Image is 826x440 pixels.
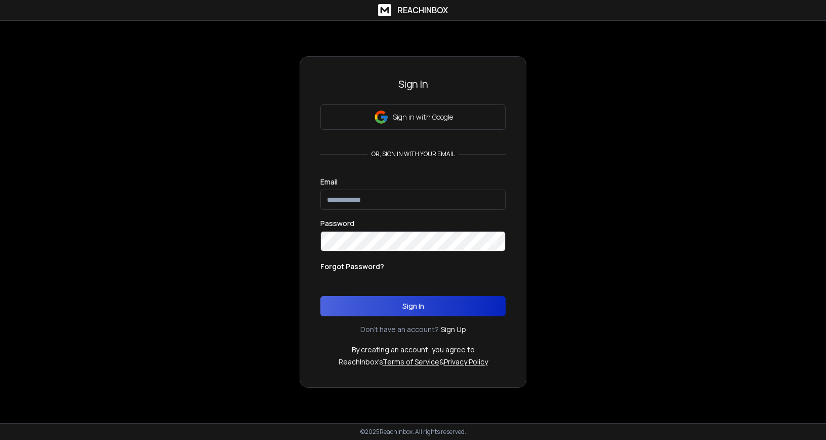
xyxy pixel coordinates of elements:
[320,262,384,272] p: Forgot Password?
[397,4,448,16] h1: ReachInbox
[320,77,506,91] h3: Sign In
[441,324,466,335] a: Sign Up
[360,324,439,335] p: Don't have an account?
[444,357,488,366] a: Privacy Policy
[393,112,453,122] p: Sign in with Google
[320,178,338,186] label: Email
[320,104,506,130] button: Sign in with Google
[320,296,506,316] button: Sign In
[352,345,475,355] p: By creating an account, you agree to
[367,150,459,158] p: or, sign in with your email
[320,220,354,227] label: Password
[339,357,488,367] p: ReachInbox's &
[360,428,466,436] p: © 2025 Reachinbox. All rights reserved.
[383,357,439,366] a: Terms of Service
[378,4,448,16] a: ReachInbox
